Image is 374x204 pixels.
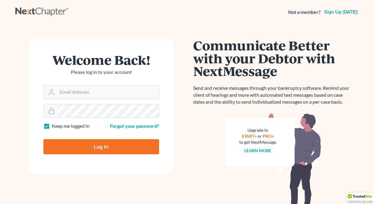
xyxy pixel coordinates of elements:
a: PRO+ [263,133,274,139]
p: Send and receive messages through your bankruptcy software. Remind your client of hearings and mo... [193,85,353,105]
a: Sign up [DATE]! [323,10,359,14]
h1: Welcome Back! [43,53,159,66]
strong: Not a member? [288,9,321,16]
span: or [258,133,262,139]
p: Please log in to your account [43,69,159,76]
input: Email Address [57,86,159,99]
label: Keep me logged in [52,123,90,130]
a: Forgot your password? [110,123,159,129]
div: TrustedSite Certified [346,193,374,204]
h1: Communicate Better with your Debtor with NextMessage [193,39,353,77]
input: Log In [43,139,159,154]
div: Upgrade to [239,127,277,133]
a: START+ [242,133,257,139]
a: Learn more [244,148,271,153]
div: to get NextMessage. [239,139,277,145]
